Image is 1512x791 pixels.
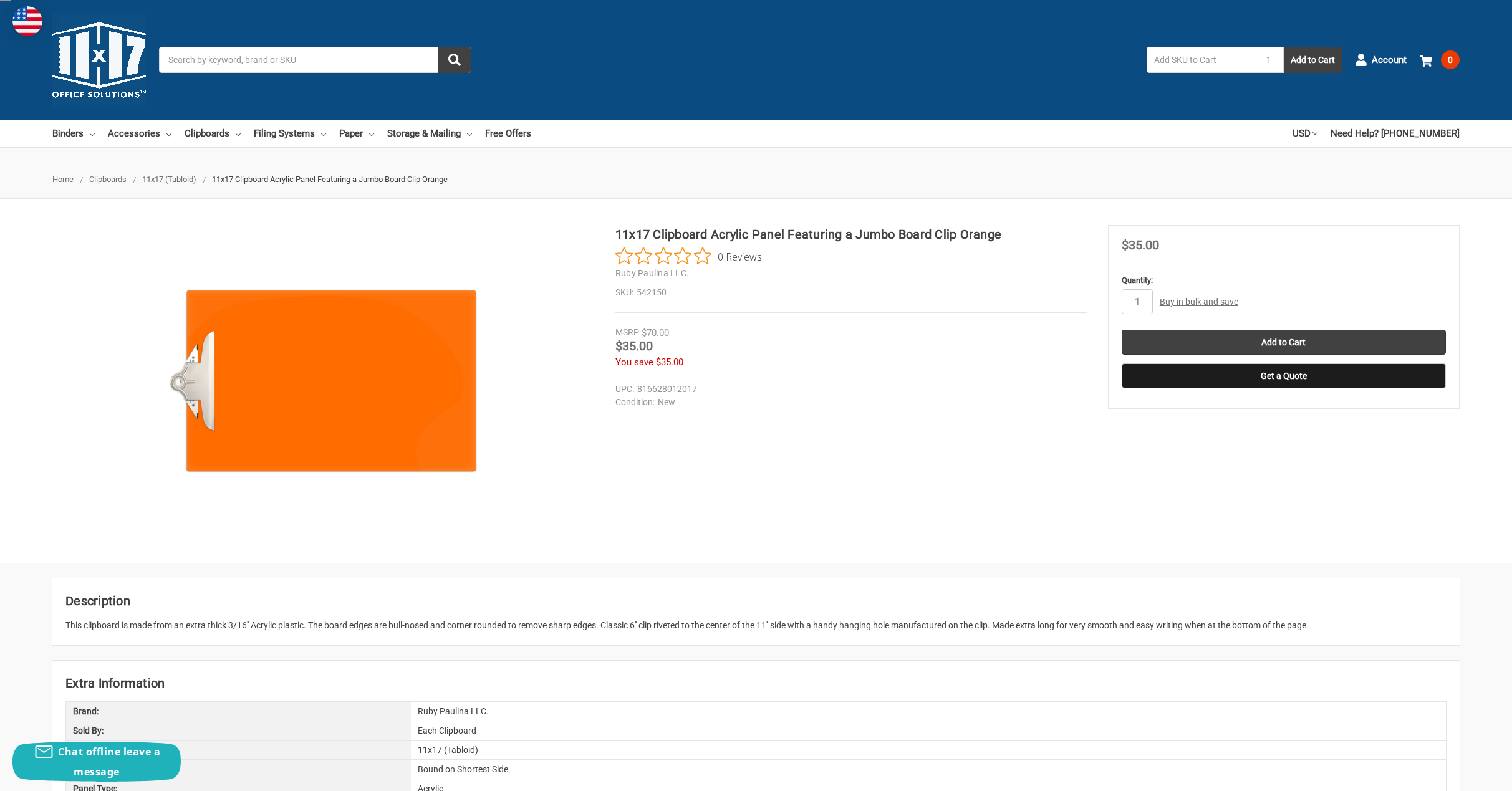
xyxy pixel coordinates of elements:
[615,383,1082,396] dd: 816628012017
[411,741,1446,759] div: 11x17 (Tabloid)
[718,247,762,266] span: 0 Reviews
[339,120,374,147] a: Paper
[1372,53,1407,67] span: Account
[1284,47,1342,73] button: Add to Cart
[485,120,531,147] a: Free Offers
[615,326,639,339] div: MSRP
[12,742,181,782] button: Chat offline leave a message
[1122,330,1446,355] input: Add to Cart
[615,383,634,396] dt: UPC:
[89,175,127,184] a: Clipboards
[52,13,146,107] img: 11x17.com
[52,175,74,184] a: Home
[615,247,762,266] button: Rated 0 out of 5 stars from 0 reviews. Jump to reviews.
[168,225,479,537] img: 11x17 Clipboard Acrylic Panel Featuring a Jumbo Board Clip Orange
[1441,50,1460,69] span: 0
[66,721,411,740] div: Sold By:
[159,47,471,73] input: Search by keyword, brand or SKU
[65,619,1447,632] div: This clipboard is made from an extra thick 3/16'' Acrylic plastic. The board edges are bull-nosed...
[411,721,1446,740] div: Each Clipboard
[52,120,95,147] a: Binders
[12,6,42,36] img: duty and tax information for United States
[615,357,653,368] span: You save
[1122,274,1446,287] label: Quantity:
[615,286,633,299] dt: SKU:
[212,175,448,184] span: 11x17 Clipboard Acrylic Panel Featuring a Jumbo Board Clip Orange
[58,745,160,779] span: Chat offline leave a message
[185,120,241,147] a: Clipboards
[1160,297,1238,307] a: Buy in bulk and save
[642,327,669,338] span: $70.00
[411,760,1446,779] div: Bound on Shortest Side
[66,760,411,779] div: Orientation:
[65,592,1447,610] h2: Description
[411,702,1446,721] div: Ruby Paulina LLC.
[1331,120,1460,147] a: Need Help? [PHONE_NUMBER]
[1420,44,1460,76] a: 0
[1122,237,1159,252] span: $35.00
[615,225,1087,244] h1: 11x17 Clipboard Acrylic Panel Featuring a Jumbo Board Clip Orange
[142,175,196,184] a: 11x17 (Tabloid)
[615,338,653,353] span: $35.00
[66,702,411,721] div: Brand:
[1122,363,1446,388] button: Get a Quote
[1147,47,1254,73] input: Add SKU to Cart
[1293,120,1317,147] a: USD
[615,286,1087,299] dd: 542150
[656,357,683,368] span: $35.00
[615,396,655,409] dt: Condition:
[615,396,1082,409] dd: New
[615,268,689,278] a: Ruby Paulina LLC.
[108,120,171,147] a: Accessories
[387,120,472,147] a: Storage & Mailing
[65,674,1447,693] h2: Extra Information
[1409,757,1512,791] iframe: Google Customer Reviews
[254,120,326,147] a: Filing Systems
[66,741,411,759] div: Media Size:
[1355,44,1407,76] a: Account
